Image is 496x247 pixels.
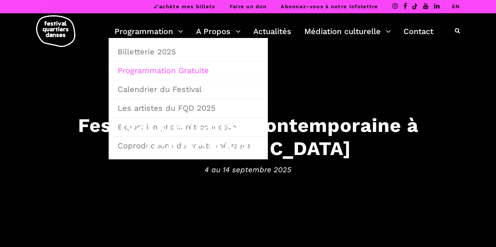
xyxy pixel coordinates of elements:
[403,25,433,38] a: Contact
[229,4,267,9] a: Faire un don
[113,61,263,79] a: Programmation Gratuite
[114,25,183,38] a: Programmation
[8,114,488,160] h3: Festival de danse contemporaine à [GEOGRAPHIC_DATA]
[153,4,215,9] a: J’achète mes billets
[304,25,391,38] a: Médiation culturelle
[452,4,460,9] a: EN
[196,25,241,38] a: A Propos
[113,43,263,61] a: Billetterie 2025
[36,15,75,47] img: logo-fqd-med
[113,99,263,117] a: Les artistes du FQD 2025
[113,80,263,98] a: Calendrier du Festival
[281,4,378,9] a: Abonnez-vous à notre infolettre
[253,25,291,38] a: Actualités
[8,164,488,175] span: 4 au 14 septembre 2025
